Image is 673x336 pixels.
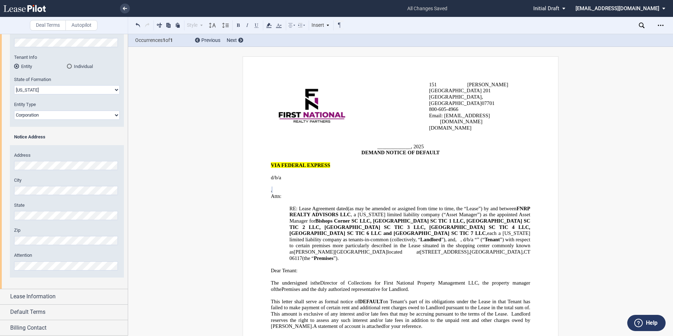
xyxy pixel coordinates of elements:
[655,20,666,31] div: Open Lease options menu
[404,1,451,16] span: all changes saved
[134,21,142,29] button: Undo
[271,311,532,329] span: This amount is exclusive of any interest and/or late fees that may be accruing pursuant to the te...
[361,150,440,156] span: DEMAND NOTICE OF DEFAULT
[390,237,420,243] span: (collectively, “
[429,113,490,125] span: Email: [EMAIL_ADDRESS][DOMAIN_NAME]
[14,63,67,69] md-radio-button: Entity
[14,227,120,234] label: Zip
[289,206,532,218] span: FNRP REALTY ADVISORS LLC
[164,21,173,29] button: Copy
[314,280,320,286] span: the
[163,37,165,43] b: 1
[429,82,437,88] span: 151
[234,21,243,29] button: Bold
[252,21,261,29] button: Underline
[289,212,532,224] span: , a [US_STATE] limited liability company (“Asset Manager”) as the appointed Asset Manager for
[289,237,532,255] span: ”) with respect to certain premises more particularly described in the Lease situated in the shop...
[289,255,302,261] span: 06117
[429,94,495,106] span: [GEOGRAPHIC_DATA], [GEOGRAPHIC_DATA]
[174,21,182,29] button: Paste
[271,299,532,311] span: on Tenant’s part of its obligations under the Lease in that Tenant has failed to make payment of ...
[468,249,470,255] span: ,
[14,54,120,61] label: Tenant Info
[477,237,485,243] span: ” (“
[30,20,66,31] label: Deal Terms
[201,37,220,43] span: Previous
[429,82,508,94] span: [PERSON_NAME][GEOGRAPHIC_DATA]
[529,305,530,311] span: .
[271,175,281,181] span: d/b/a
[14,202,120,209] label: State
[14,101,120,108] label: Entity Type
[444,106,446,112] span: 5
[384,323,421,329] span: for your reference
[302,255,314,261] span: (the “
[10,292,56,301] span: Lease Information
[359,299,383,305] span: DEFAULT
[243,21,252,29] button: Italic
[482,100,495,106] span: 07701
[310,21,331,30] div: Insert
[227,37,237,43] span: Next
[646,318,658,328] label: Help
[420,237,441,243] span: Landlord
[455,237,457,243] span: ,
[289,230,532,242] span: each a [US_STATE] limited liability company as tenants-in-common
[67,63,120,69] md-radio-button: Individual
[627,315,666,331] button: Help
[483,88,491,94] span: 201
[275,286,282,292] span: the
[314,255,333,261] span: Premises
[441,237,445,243] span: ”)
[227,37,243,44] div: Next
[313,323,422,329] span: A statement of account is attached .
[14,134,45,139] b: Notice Address
[195,37,220,44] div: Previous
[65,20,98,31] label: Autopilot
[522,249,524,255] span: ,
[485,237,500,243] span: Tenant
[348,206,517,212] span: (as may be amended or assigned from time to time, the “Lease”) by and between
[278,89,345,124] img: 47197919_622135834868543_7426940384061685760_n.png
[170,37,173,43] b: 1
[470,249,523,255] span: [GEOGRAPHIC_DATA]
[14,76,120,83] label: State of Formation
[524,249,530,255] span: CT
[445,237,455,243] span: , and
[486,230,487,236] span: ,
[271,299,359,305] span: This letter shall serve as formal notice of
[155,21,164,29] button: Cut
[289,206,347,212] span: RE: Lease Agreement dated
[14,177,120,183] label: City
[271,187,272,193] span: ,
[533,5,559,12] span: Initial Draft
[271,280,532,292] span: The undersigned is Director of Collections for First National Property Management LLC, the proper...
[10,324,46,332] span: Billing Contact
[420,249,468,255] span: [STREET_ADDRESS]
[135,37,190,44] span: Occurrences of
[271,193,282,199] span: Attn:
[388,249,420,255] span: located at
[429,106,458,112] span: 800-60 -4966
[335,21,344,29] button: Toggle Control Characters
[271,162,331,168] span: VIA FEDERAL EXPRESS
[460,237,477,243] span: , d/b/a “
[14,152,120,158] label: Address
[414,144,424,150] span: 2025
[294,249,388,255] span: [PERSON_NAME][GEOGRAPHIC_DATA]
[429,125,472,131] span: [DOMAIN_NAME]
[271,268,298,274] span: Dear Tenant:
[377,144,412,150] span: _____________,
[333,255,339,261] span: ”).
[10,308,45,316] span: Default Terms
[14,252,120,259] label: Attention
[289,218,532,236] span: Bishops Corner SC LLC, [GEOGRAPHIC_DATA] SC TIC 1 LLC, [GEOGRAPHIC_DATA] SC TIC 2 LLC, [GEOGRAPHI...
